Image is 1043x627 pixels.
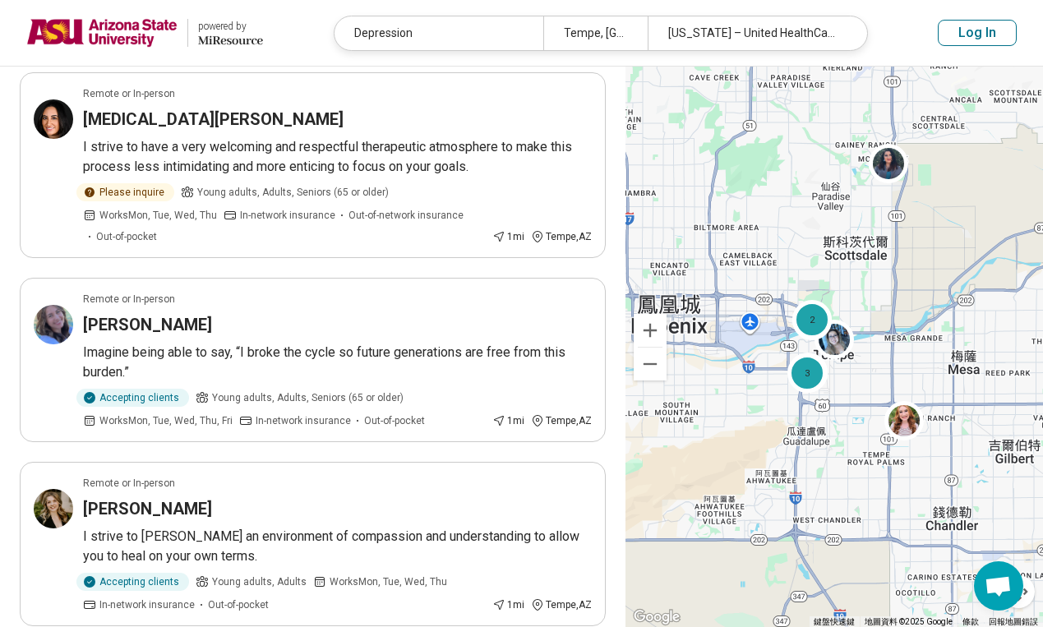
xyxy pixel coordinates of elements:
div: Accepting clients [76,573,189,591]
div: 3 [787,353,827,393]
span: Works Mon, Tue, Wed, Thu [99,208,217,223]
div: 2 [792,300,832,339]
div: Tempe , AZ [531,413,592,428]
div: Accepting clients [76,389,189,407]
div: 1 mi [492,413,524,428]
span: 地圖資料 ©2025 Google [865,617,953,626]
span: In-network insurance [99,597,195,612]
span: Works Mon, Tue, Wed, Thu, Fri [99,413,233,428]
span: In-network insurance [256,413,351,428]
p: I strive to have a very welcoming and respectful therapeutic atmosphere to make this process less... [83,137,592,177]
h3: [MEDICAL_DATA][PERSON_NAME] [83,108,344,131]
span: Out-of-pocket [96,229,157,244]
div: 1 mi [492,229,524,244]
p: I strive to [PERSON_NAME] an environment of compassion and understanding to allow you to heal on ... [83,527,592,566]
span: Out-of-network insurance [348,208,464,223]
div: Tempe , AZ [531,597,592,612]
a: 條款 (在新分頁中開啟) [962,617,979,626]
img: Arizona State University [26,13,178,53]
h3: [PERSON_NAME] [83,497,212,520]
div: Please inquire [76,183,174,201]
p: Remote or In-person [83,86,175,101]
span: Young adults, Adults, Seniors (65 or older) [212,390,404,405]
p: Remote or In-person [83,476,175,491]
button: Log In [938,20,1017,46]
span: Works Mon, Tue, Wed, Thu [330,574,447,589]
div: [US_STATE] – United HealthCare Student Resources [648,16,856,50]
button: 放大 [634,314,667,347]
a: 回報地圖錯誤 [989,617,1038,626]
a: Arizona State Universitypowered by [26,13,263,53]
div: Tempe, [GEOGRAPHIC_DATA] [543,16,648,50]
div: Depression [335,16,543,50]
span: Young adults, Adults, Seniors (65 or older) [197,185,389,200]
span: Out-of-pocket [364,413,425,428]
div: 打開聊天 [974,561,1023,611]
button: 縮小 [634,348,667,380]
p: Remote or In-person [83,292,175,307]
span: Young adults, Adults [212,574,307,589]
div: Tempe , AZ [531,229,592,244]
div: powered by [198,19,263,34]
h3: [PERSON_NAME] [83,313,212,336]
div: 1 mi [492,597,524,612]
span: Out-of-pocket [208,597,269,612]
span: In-network insurance [240,208,335,223]
p: Imagine being able to say, “I broke the cycle so future generations are free from this burden.” [83,343,592,382]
